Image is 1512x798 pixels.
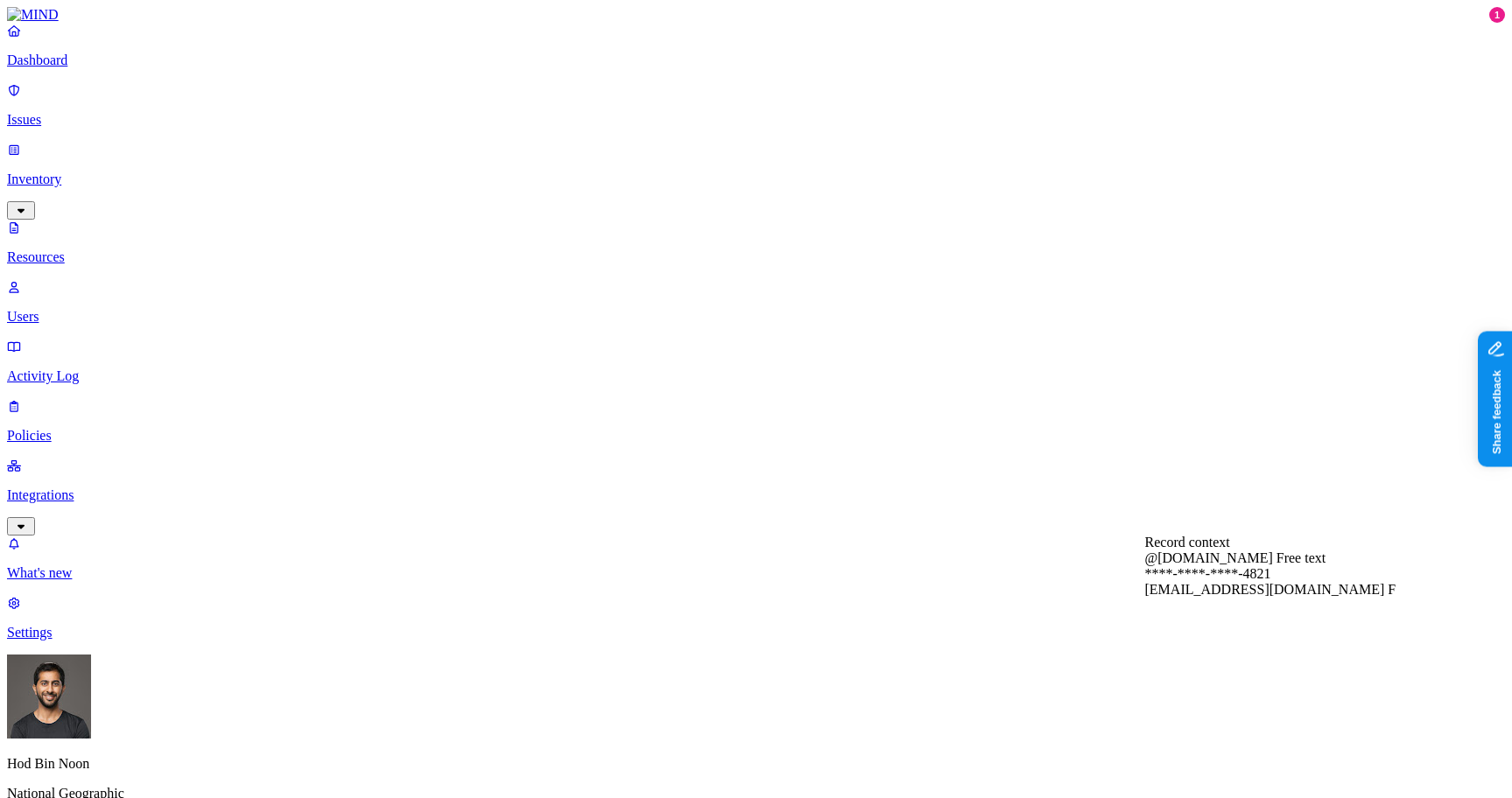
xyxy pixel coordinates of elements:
[7,368,1505,384] p: Activity Log
[7,249,1505,265] p: Resources
[7,7,59,23] img: MIND
[7,428,1505,444] p: Policies
[7,112,1505,128] p: Issues
[7,654,91,738] img: Hod Bin Noon
[7,171,1505,187] p: Inventory
[1145,535,1396,550] div: Record context
[7,487,1505,503] p: Integrations
[1489,7,1505,23] div: 1
[7,309,1505,325] p: Users
[7,756,1505,772] p: Hod Bin Noon
[7,565,1505,581] p: What's new
[7,52,1505,68] p: Dashboard
[7,625,1505,640] p: Settings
